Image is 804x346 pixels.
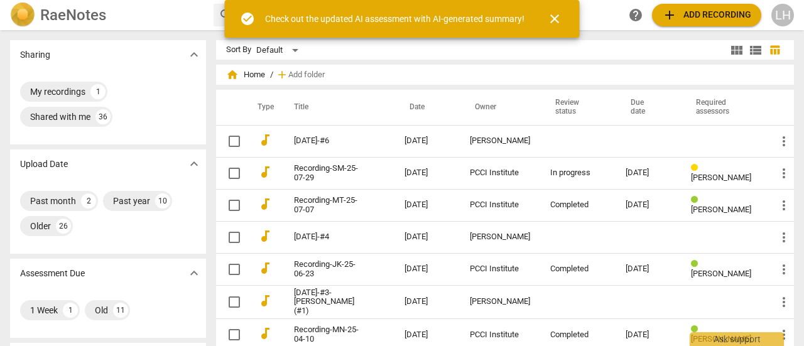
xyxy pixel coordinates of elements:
span: close [547,11,562,26]
div: Completed [550,330,606,340]
span: more_vert [776,262,791,277]
div: 10 [155,193,170,208]
div: [DATE] [626,200,671,210]
th: Type [247,90,279,125]
span: [PERSON_NAME] [691,269,751,278]
td: [DATE] [394,253,460,285]
div: 36 [95,109,111,124]
span: add [276,68,288,81]
div: [DATE] [626,168,671,178]
span: more_vert [776,295,791,310]
h2: RaeNotes [40,6,106,24]
th: Required assessors [681,90,766,125]
span: more_vert [776,327,791,342]
span: expand_more [187,47,202,62]
td: [DATE] [394,189,460,221]
button: Show more [185,154,204,173]
a: Recording-MN-25-04-10 [294,325,359,344]
span: add [662,8,677,23]
a: Help [624,4,647,26]
div: PCCI Institute [470,200,530,210]
span: more_vert [776,166,791,181]
span: expand_more [187,266,202,281]
img: Logo [10,3,35,28]
span: audiotrack [258,326,273,341]
div: Sort By [226,45,251,55]
button: Tile view [727,41,746,60]
span: Review status: completed [691,259,703,269]
button: Show more [185,264,204,283]
span: [PERSON_NAME] [691,205,751,214]
span: check_circle [240,11,255,26]
button: Upload [652,4,761,26]
span: Review status: in progress [691,163,703,173]
div: [PERSON_NAME] [470,136,530,146]
div: Older [30,220,51,232]
span: view_list [748,43,763,58]
a: [DATE]-#4 [294,232,359,242]
button: LH [771,4,794,26]
div: [PERSON_NAME] [470,232,530,242]
th: Due date [616,90,681,125]
div: Completed [550,264,606,274]
div: [PERSON_NAME] [470,297,530,306]
td: [DATE] [394,125,460,157]
span: audiotrack [258,165,273,180]
a: Recording-MT-25-07-07 [294,196,359,215]
span: Home [226,68,265,81]
td: [DATE] [394,285,460,319]
span: search [219,8,234,23]
a: LogoRaeNotes [10,3,204,28]
th: Title [279,90,394,125]
div: In progress [550,168,606,178]
span: help [628,8,643,23]
div: 11 [113,303,128,318]
div: PCCI Institute [470,330,530,340]
div: Shared with me [30,111,90,123]
p: Assessment Due [20,267,85,280]
span: audiotrack [258,229,273,244]
a: Recording-SM-25-07-29 [294,164,359,183]
span: table_chart [769,44,781,56]
td: [DATE] [394,221,460,253]
th: Date [394,90,460,125]
div: Old [95,304,108,316]
div: [DATE] [626,264,671,274]
div: 1 [63,303,78,318]
button: List view [746,41,765,60]
a: [DATE]-#3- [PERSON_NAME] (#1) [294,288,359,316]
span: more_vert [776,230,791,245]
span: audiotrack [258,197,273,212]
div: Check out the updated AI assessment with AI-generated summary! [265,13,524,26]
span: [PERSON_NAME] [691,173,751,182]
span: home [226,68,239,81]
button: Close [540,4,570,34]
span: more_vert [776,134,791,149]
button: Table view [765,41,784,60]
div: PCCI Institute [470,168,530,178]
span: more_vert [776,198,791,213]
div: Past month [30,195,76,207]
div: Default [256,40,303,60]
span: Review status: completed [691,195,703,205]
th: Owner [460,90,540,125]
span: / [270,70,273,80]
span: Add folder [288,70,325,80]
div: 26 [56,219,71,234]
span: Add recording [662,8,751,23]
div: [DATE] [626,330,671,340]
td: [DATE] [394,157,460,189]
a: Recording-JK-25-06-23 [294,260,359,279]
span: audiotrack [258,261,273,276]
div: Ask support [690,332,784,346]
div: 2 [81,193,96,208]
div: 1 [90,84,106,99]
div: My recordings [30,85,85,98]
button: Show more [185,45,204,64]
span: audiotrack [258,132,273,148]
p: Upload Date [20,158,68,171]
div: Past year [113,195,150,207]
span: view_module [729,43,744,58]
a: [DATE]-#6 [294,136,359,146]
